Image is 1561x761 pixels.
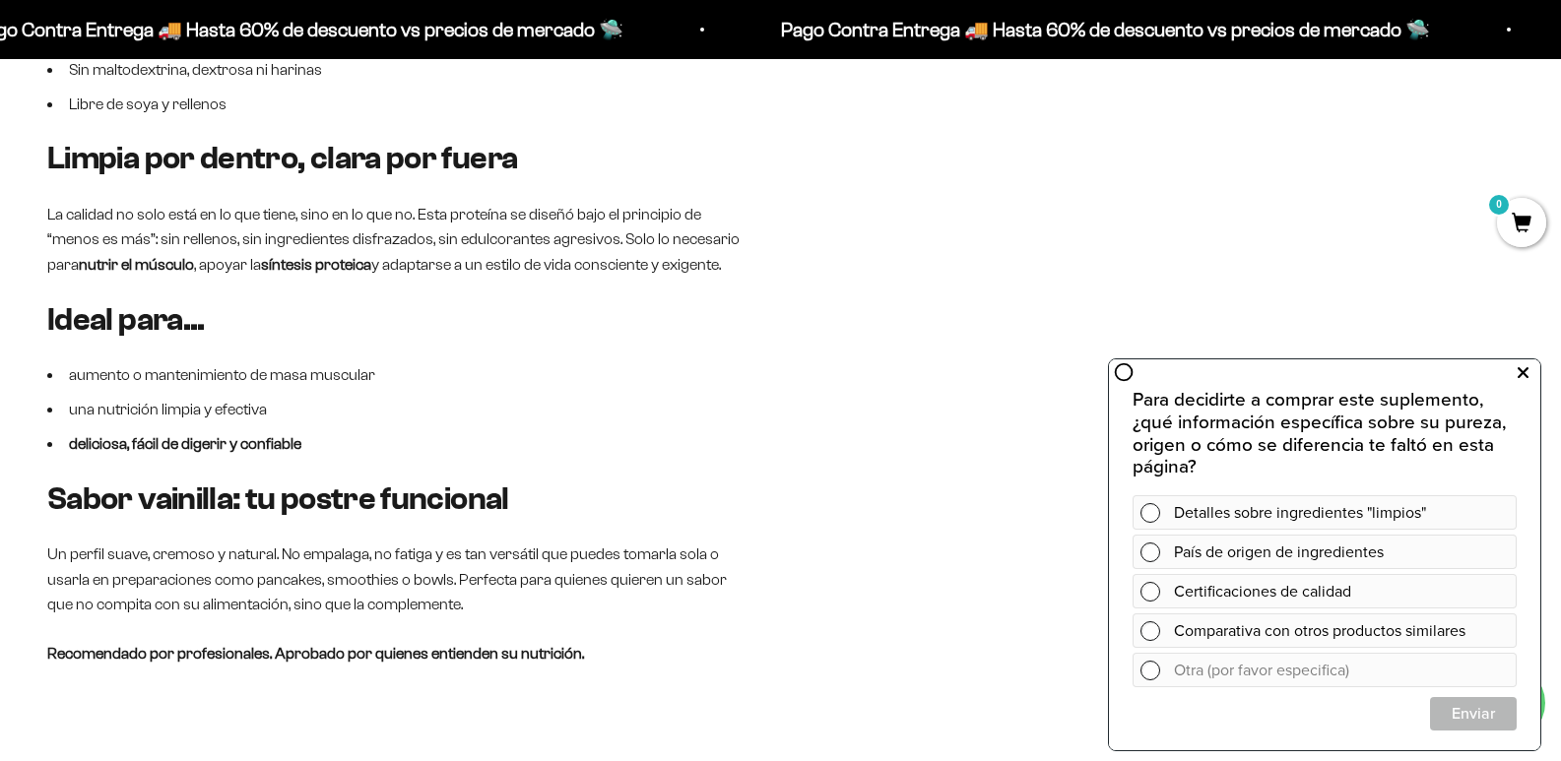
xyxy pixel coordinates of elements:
[1109,357,1540,750] iframe: zigpoll-iframe
[47,202,746,278] p: La calidad no solo está en lo que tiene, sino en lo que no. Esta proteína se diseñó bajo el princ...
[47,141,517,175] strong: Limpia por dentro, clara por fuera
[47,541,746,617] p: Un perfil suave, cremoso y natural. No empalaga, no fatiga y es tan versátil que puedes tomarla s...
[1487,193,1511,217] mark: 0
[47,362,746,388] li: aumento o mantenimiento de masa muscular
[47,481,509,516] strong: Sabor vainilla: tu postre funcional
[47,302,205,337] strong: Ideal para...
[1497,214,1546,235] a: 0
[47,645,584,662] strong: Recomendado por profesionales. Aprobado por quienes entienden su nutrición.
[79,256,194,273] strong: nutrir el músculo
[47,92,746,117] li: Libre de soya y rellenos
[779,14,1428,45] p: Pago Contra Entrega 🚚 Hasta 60% de descuento vs precios de mercado 🛸
[69,435,301,452] strong: deliciosa, fácil de digerir y confiable
[47,397,746,422] li: una nutrición limpia y efectiva
[261,256,371,273] strong: síntesis proteica
[47,57,746,83] li: Sin maltodextrina, dextrosa ni harinas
